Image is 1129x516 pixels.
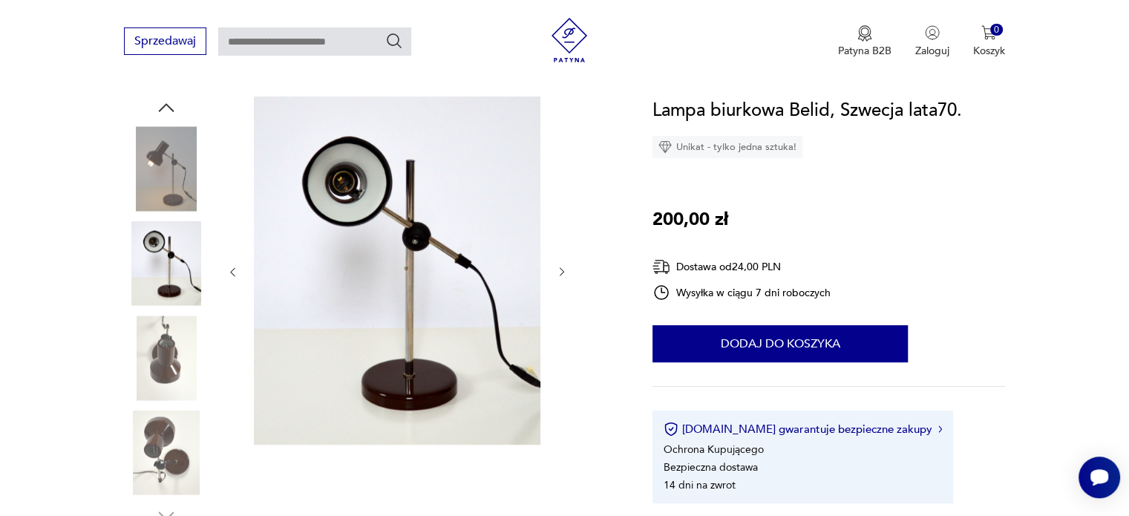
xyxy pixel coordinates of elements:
[547,18,592,62] img: Patyna - sklep z meblami i dekoracjami vintage
[990,24,1003,36] div: 0
[124,37,206,48] a: Sprzedawaj
[124,27,206,55] button: Sprzedawaj
[652,325,908,362] button: Dodaj do koszyka
[124,411,209,495] img: Zdjęcie produktu Lampa biurkowa Belid, Szwecja lata70.
[652,97,962,125] h1: Lampa biurkowa Belid, Szwecja lata70.
[915,44,949,58] p: Zaloguj
[664,460,758,474] li: Bezpieczna dostawa
[838,44,891,58] p: Patyna B2B
[838,25,891,58] a: Ikona medaluPatyna B2B
[664,422,678,437] img: Ikona certyfikatu
[658,140,672,154] img: Ikona diamentu
[652,258,670,276] img: Ikona dostawy
[664,422,942,437] button: [DOMAIN_NAME] gwarantuje bezpieczne zakupy
[124,221,209,306] img: Zdjęcie produktu Lampa biurkowa Belid, Szwecja lata70.
[664,442,764,457] li: Ochrona Kupującego
[124,126,209,211] img: Zdjęcie produktu Lampa biurkowa Belid, Szwecja lata70.
[124,316,209,400] img: Zdjęcie produktu Lampa biurkowa Belid, Szwecja lata70.
[652,284,831,301] div: Wysyłka w ciągu 7 dni roboczych
[925,25,940,40] img: Ikonka użytkownika
[857,25,872,42] img: Ikona medalu
[1079,457,1120,498] iframe: Smartsupp widget button
[973,44,1005,58] p: Koszyk
[254,97,540,445] img: Zdjęcie produktu Lampa biurkowa Belid, Szwecja lata70.
[973,25,1005,58] button: 0Koszyk
[915,25,949,58] button: Zaloguj
[838,25,891,58] button: Patyna B2B
[385,32,403,50] button: Szukaj
[938,425,943,433] img: Ikona strzałki w prawo
[981,25,996,40] img: Ikona koszyka
[652,258,831,276] div: Dostawa od 24,00 PLN
[652,136,802,158] div: Unikat - tylko jedna sztuka!
[664,478,736,492] li: 14 dni na zwrot
[652,206,728,234] p: 200,00 zł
